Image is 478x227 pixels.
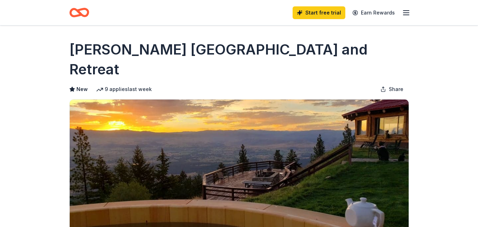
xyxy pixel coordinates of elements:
button: Share [375,82,409,96]
a: Start free trial [293,6,345,19]
h1: [PERSON_NAME] [GEOGRAPHIC_DATA] and Retreat [69,40,409,79]
a: Home [69,4,89,21]
span: Share [389,85,403,93]
div: 9 applies last week [96,85,152,93]
span: New [76,85,88,93]
a: Earn Rewards [348,6,399,19]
